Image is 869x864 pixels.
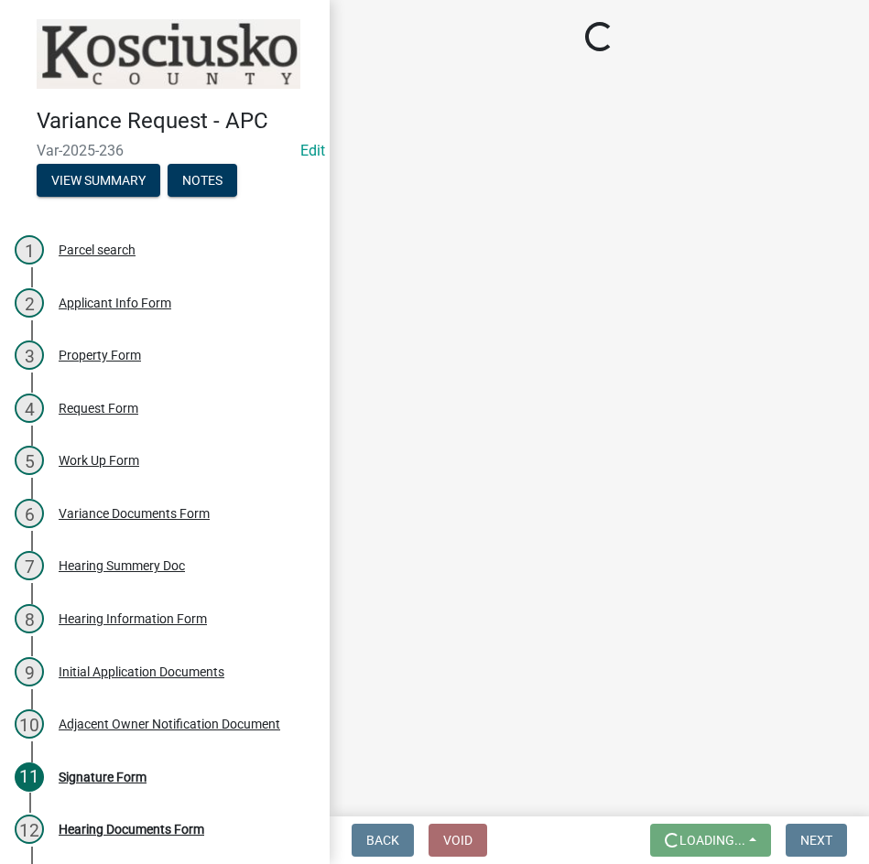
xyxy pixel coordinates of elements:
[59,718,280,730] div: Adjacent Owner Notification Document
[786,824,847,857] button: Next
[37,164,160,197] button: View Summary
[59,665,224,678] div: Initial Application Documents
[15,657,44,686] div: 9
[300,142,325,159] wm-modal-confirm: Edit Application Number
[650,824,771,857] button: Loading...
[300,142,325,159] a: Edit
[59,243,136,256] div: Parcel search
[59,771,147,783] div: Signature Form
[15,709,44,739] div: 10
[679,833,745,848] span: Loading...
[352,824,414,857] button: Back
[15,446,44,475] div: 5
[15,340,44,370] div: 3
[15,762,44,792] div: 11
[15,288,44,318] div: 2
[59,559,185,572] div: Hearing Summery Doc
[59,823,204,836] div: Hearing Documents Form
[15,235,44,265] div: 1
[15,394,44,423] div: 4
[59,402,138,415] div: Request Form
[59,612,207,625] div: Hearing Information Form
[59,297,171,309] div: Applicant Info Form
[429,824,487,857] button: Void
[37,142,293,159] span: Var-2025-236
[15,815,44,844] div: 12
[37,19,300,89] img: Kosciusko County, Indiana
[15,551,44,580] div: 7
[37,174,160,189] wm-modal-confirm: Summary
[59,349,141,362] div: Property Form
[15,499,44,528] div: 6
[800,833,832,848] span: Next
[366,833,399,848] span: Back
[168,174,237,189] wm-modal-confirm: Notes
[59,454,139,467] div: Work Up Form
[15,604,44,633] div: 8
[37,108,315,135] h4: Variance Request - APC
[168,164,237,197] button: Notes
[59,507,210,520] div: Variance Documents Form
